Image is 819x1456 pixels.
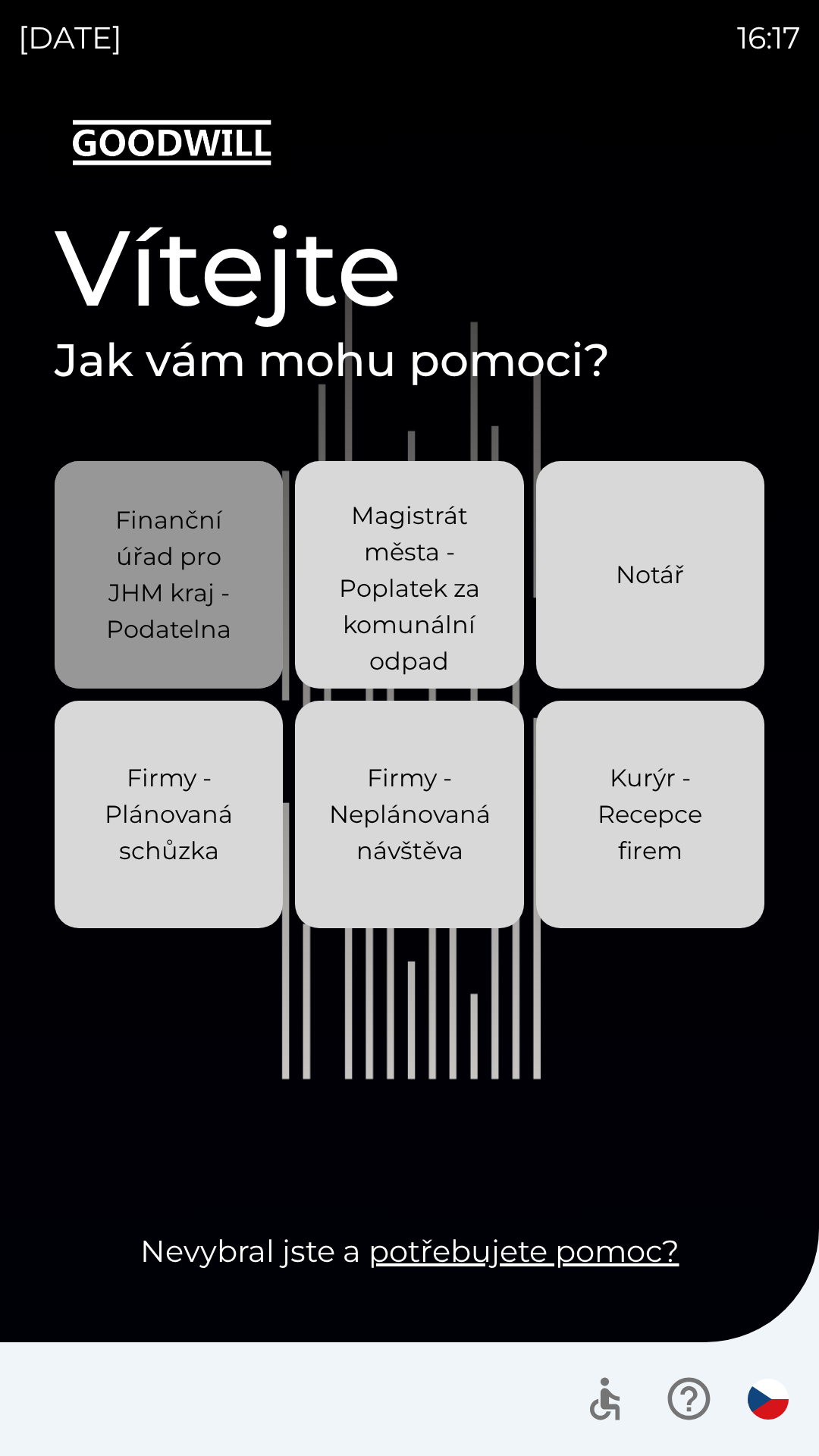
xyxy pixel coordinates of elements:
[369,1232,679,1269] a: potřebujete pomoc?
[573,760,728,869] p: Kurýr - Recepce firem
[295,461,523,689] button: Magistrát města - Poplatek za komunální odpad
[55,203,764,332] h1: Vítejte
[55,1228,764,1274] p: Nevybral jste a
[536,461,764,689] button: Notář
[91,502,246,648] p: Finanční úřad pro JHM kraj - Podatelna
[55,332,764,388] h2: Jak vám mohu pomoci?
[536,701,764,928] button: Kurýr - Recepce firem
[329,760,491,869] p: Firmy - Neplánovaná návštěva
[91,760,246,869] p: Firmy - Plánovaná schůzka
[55,701,283,928] button: Firmy - Plánovaná schůzka
[616,557,684,593] p: Notář
[331,497,487,679] p: Magistrát města - Poplatek za komunální odpad
[18,15,122,61] p: [DATE]
[748,1379,789,1420] img: cs flag
[55,106,764,179] img: Logo
[737,15,801,61] p: 16:17
[295,701,523,928] button: Firmy - Neplánovaná návštěva
[55,461,283,689] button: Finanční úřad pro JHM kraj - Podatelna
